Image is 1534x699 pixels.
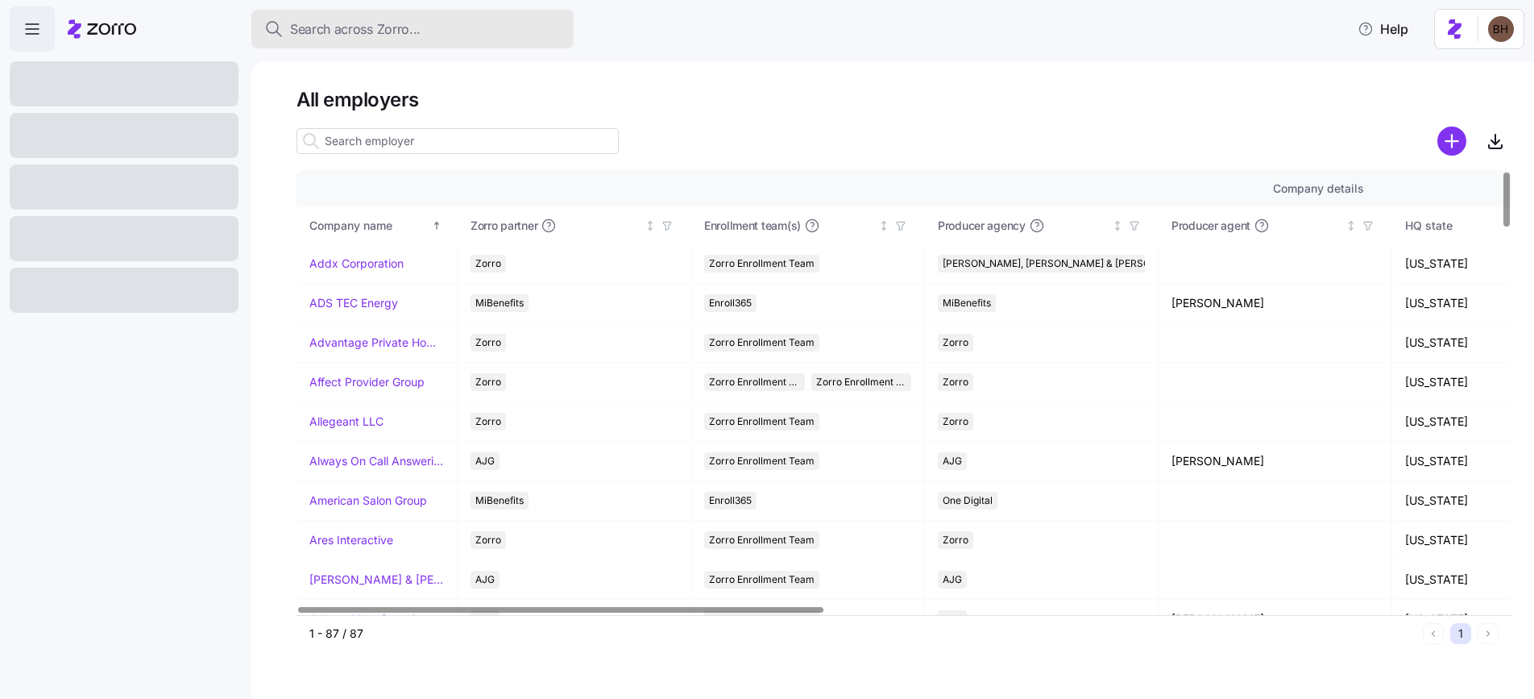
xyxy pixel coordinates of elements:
[475,413,501,431] span: Zorro
[475,334,501,352] span: Zorro
[251,10,574,48] button: Search across Zorro...
[645,220,656,231] div: Not sorted
[943,255,1193,273] span: [PERSON_NAME], [PERSON_NAME] & [PERSON_NAME]
[475,373,501,391] span: Zorro
[309,414,383,430] a: Allegeant LLC
[1159,600,1392,639] td: [PERSON_NAME]
[1159,207,1392,244] th: Producer agentNot sorted
[938,218,1026,234] span: Producer agency
[1478,623,1499,644] button: Next page
[296,87,1511,112] h1: All employers
[296,128,619,154] input: Search employer
[709,413,815,431] span: Zorro Enrollment Team
[1171,218,1250,234] span: Producer agent
[1358,19,1408,39] span: Help
[1159,284,1392,323] td: [PERSON_NAME]
[691,207,925,244] th: Enrollment team(s)Not sorted
[704,218,801,234] span: Enrollment team(s)
[296,207,458,244] th: Company nameSorted ascending
[471,218,537,234] span: Zorro partner
[1437,127,1466,156] svg: add icon
[943,294,991,312] span: MiBenefits
[1345,220,1357,231] div: Not sorted
[816,373,907,391] span: Zorro Enrollment Experts
[309,626,1416,642] div: 1 - 87 / 87
[709,531,815,549] span: Zorro Enrollment Team
[878,220,889,231] div: Not sorted
[309,532,393,548] a: Ares Interactive
[709,571,815,589] span: Zorro Enrollment Team
[943,413,968,431] span: Zorro
[709,373,800,391] span: Zorro Enrollment Team
[475,492,524,510] span: MiBenefits
[925,207,1159,244] th: Producer agencyNot sorted
[943,334,968,352] span: Zorro
[1423,623,1444,644] button: Previous page
[458,207,691,244] th: Zorro partnerNot sorted
[1159,442,1392,481] td: [PERSON_NAME]
[943,571,962,589] span: AJG
[309,335,444,351] a: Advantage Private Home Care
[475,452,495,470] span: AJG
[709,492,752,510] span: Enroll365
[1450,623,1471,644] button: 1
[290,19,421,40] span: Search across Zorro...
[309,217,429,235] div: Company name
[943,492,993,510] span: One Digital
[431,220,442,231] div: Sorted ascending
[475,255,501,273] span: Zorro
[709,255,815,273] span: Zorro Enrollment Team
[1488,16,1514,42] img: c3c218ad70e66eeb89914ccc98a2927c
[309,572,444,588] a: [PERSON_NAME] & [PERSON_NAME]'s
[709,294,752,312] span: Enroll365
[1112,220,1123,231] div: Not sorted
[943,531,968,549] span: Zorro
[943,373,968,391] span: Zorro
[309,453,444,469] a: Always On Call Answering Service
[475,571,495,589] span: AJG
[309,374,425,390] a: Affect Provider Group
[309,493,427,509] a: American Salon Group
[475,531,501,549] span: Zorro
[709,452,815,470] span: Zorro Enrollment Team
[943,452,962,470] span: AJG
[475,294,524,312] span: MiBenefits
[309,295,398,311] a: ADS TEC Energy
[309,256,404,272] a: Addx Corporation
[709,334,815,352] span: Zorro Enrollment Team
[1345,13,1421,45] button: Help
